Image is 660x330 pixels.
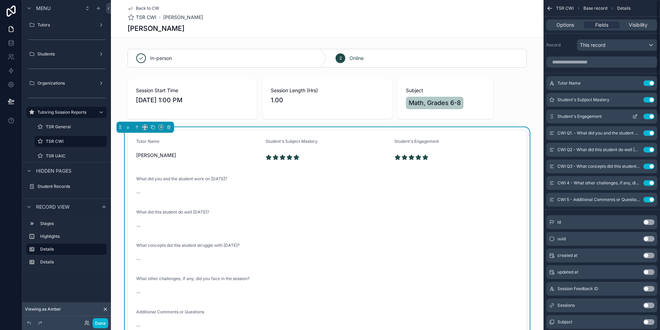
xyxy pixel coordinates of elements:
[136,276,250,281] span: What other challenges, if any, did you face in the session?
[136,139,159,144] span: Tutor Name
[26,107,107,118] a: Tutoring Session Reports
[136,322,140,329] span: --
[46,124,105,130] label: TSR General
[557,114,602,119] span: Student's Engagement
[37,22,96,28] label: Tutors
[595,21,608,28] span: Fields
[557,97,609,103] span: Student's Subject Mastery
[46,139,103,144] label: TSR CWI
[136,289,140,296] span: --
[128,14,156,21] a: TSR CWI
[35,136,107,147] a: TSR CWI
[557,253,577,258] span: created at
[136,223,140,229] span: --
[583,6,607,11] span: Base record
[136,309,204,314] span: Additional Comments or Questions
[557,197,641,202] span: CWI 5 - Additional Comments or Questions
[136,176,227,181] span: What did you and the student work on [DATE]?
[557,80,581,86] span: Tutor Name
[37,51,96,57] label: Students
[580,42,606,49] span: This record
[557,236,566,242] span: uuid
[557,219,561,225] span: id
[556,21,574,28] span: Options
[37,110,93,115] label: Tutoring Session Reports
[136,209,209,215] span: What did this student do well [DATE]?
[556,6,574,11] span: TSR CWI
[40,234,104,239] label: Highlights
[40,259,104,265] label: Details
[36,5,51,12] span: Menu
[546,42,574,48] label: Record
[128,24,184,33] h1: [PERSON_NAME]
[26,19,107,31] a: Tutors
[629,21,648,28] span: Visibility
[394,139,439,144] span: Student's Engagement
[22,215,111,275] div: scrollable content
[35,121,107,132] a: TSR General
[37,184,105,189] label: Student Records
[93,318,108,328] button: Done
[128,6,159,11] a: Back to CW
[26,181,107,192] a: Student Records
[557,303,575,308] span: Sessions
[40,246,101,252] label: Details
[136,189,140,196] span: --
[136,243,240,248] span: What concepts did this student struggle with [DATE]?
[266,139,318,144] span: Student's Subject Mastery
[36,203,70,210] span: Record view
[25,306,61,312] span: Viewing as Amber
[557,164,641,169] span: CWI Q3 - What concepts did this student struggle with [DATE]?
[557,180,641,186] span: CWI 4 - What other challenges, if any, did you face in the session?
[617,6,631,11] span: Details
[557,286,598,292] span: Session Feedback ID
[136,256,140,263] span: --
[557,147,641,153] span: CWI Q2 - What did this student do well [DATE]?
[35,150,107,162] a: TSR UAIC
[163,14,203,21] a: [PERSON_NAME]
[37,80,96,86] label: Organizations
[46,153,105,159] label: TSR UAIC
[136,14,156,21] span: TSR CWI
[577,39,657,51] button: This record
[26,49,107,60] a: Students
[36,167,71,174] span: Hidden pages
[557,269,578,275] span: updated at
[136,6,159,11] span: Back to CW
[136,152,260,159] span: [PERSON_NAME]
[40,221,104,226] label: Stages
[557,130,641,136] span: CWI Q1. - What did you and the student work on [DATE]?
[26,78,107,89] a: Organizations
